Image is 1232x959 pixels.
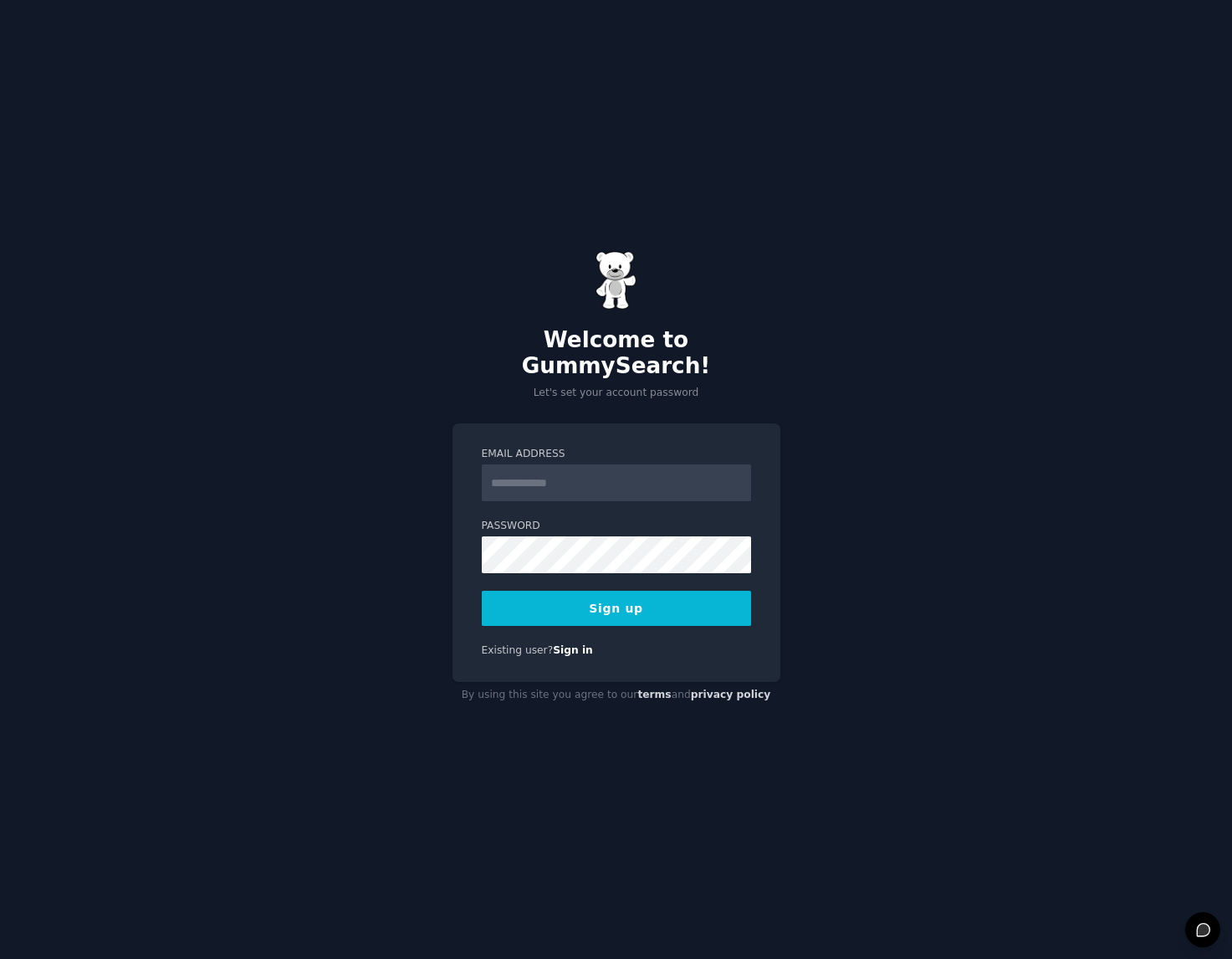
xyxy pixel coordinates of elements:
[452,386,780,401] p: Let's set your account password
[482,519,751,534] label: Password
[452,327,780,380] h2: Welcome to GummySearch!
[691,689,771,700] a: privacy policy
[482,644,554,656] span: Existing user?
[482,591,751,626] button: Sign up
[637,689,671,700] a: terms
[482,447,751,462] label: Email Address
[596,251,637,310] img: Gummy Bear
[553,644,593,656] a: Sign in
[452,682,780,709] div: By using this site you agree to our and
